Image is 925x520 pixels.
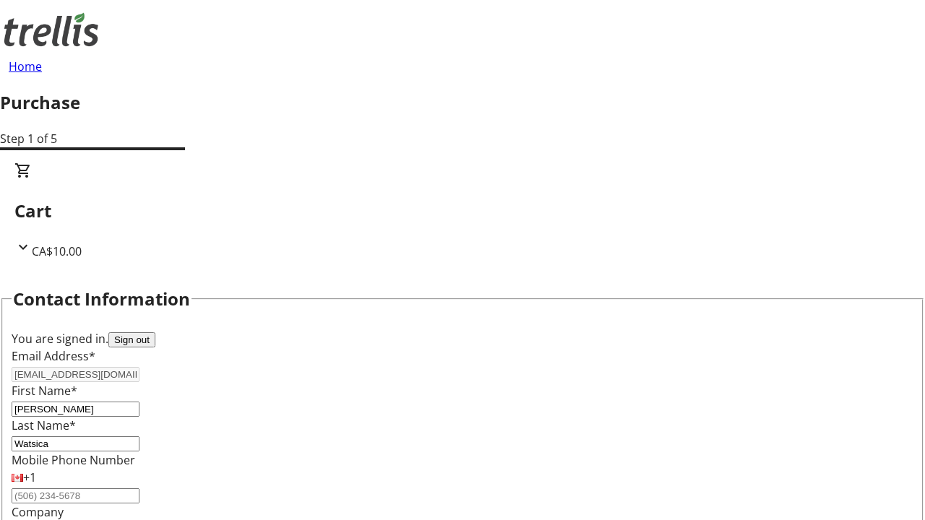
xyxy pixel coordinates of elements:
label: Mobile Phone Number [12,452,135,468]
div: CartCA$10.00 [14,162,911,260]
h2: Cart [14,198,911,224]
button: Sign out [108,332,155,347]
input: (506) 234-5678 [12,488,139,503]
label: First Name* [12,383,77,399]
label: Company [12,504,64,520]
label: Email Address* [12,348,95,364]
div: You are signed in. [12,330,913,347]
h2: Contact Information [13,286,190,312]
label: Last Name* [12,417,76,433]
span: CA$10.00 [32,243,82,259]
